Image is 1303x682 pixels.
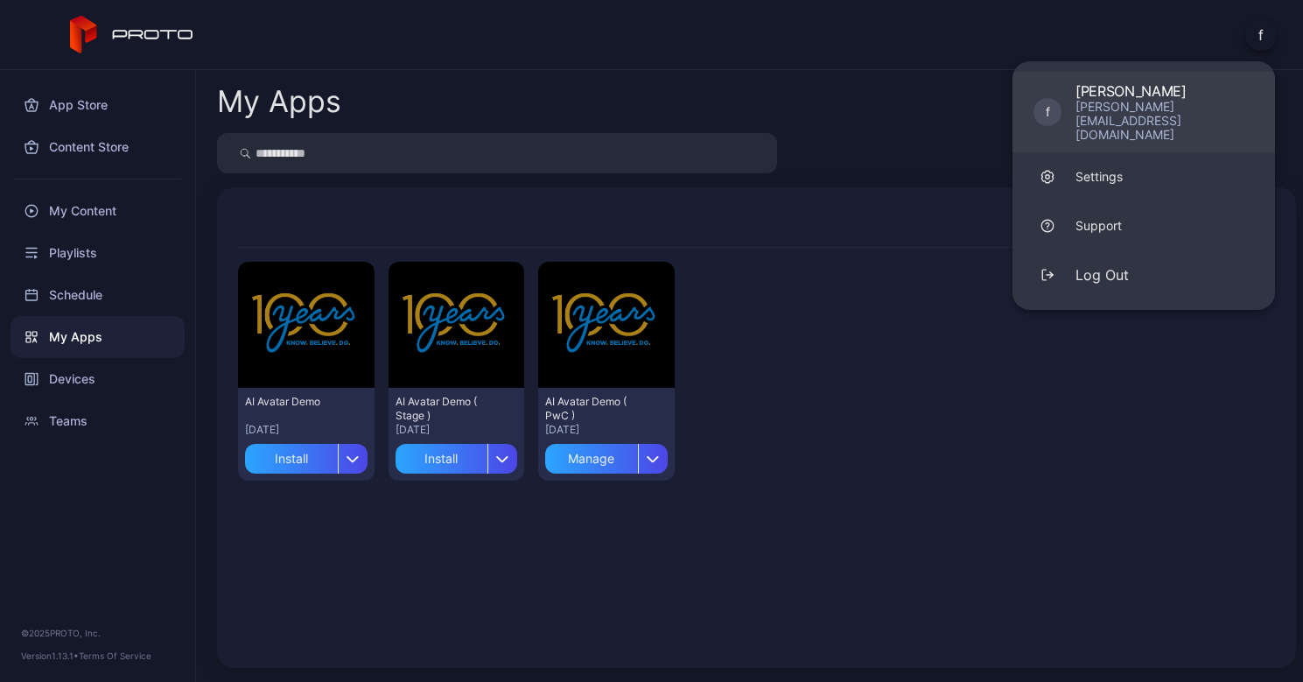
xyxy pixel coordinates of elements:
[245,423,368,437] div: [DATE]
[1075,82,1254,100] div: [PERSON_NAME]
[396,423,518,437] div: [DATE]
[396,395,492,423] div: AI Avatar Demo ( Stage )
[1075,100,1254,142] div: [PERSON_NAME][EMAIL_ADDRESS][DOMAIN_NAME]
[21,650,79,661] span: Version 1.13.1 •
[1012,152,1275,201] a: Settings
[11,126,185,168] a: Content Store
[79,650,151,661] a: Terms Of Service
[11,358,185,400] a: Devices
[1033,98,1061,126] div: f
[11,190,185,232] a: My Content
[217,87,341,116] div: My Apps
[245,395,341,409] div: AI Avatar Demo
[11,84,185,126] a: App Store
[396,444,488,474] div: Install
[545,423,668,437] div: [DATE]
[1075,264,1129,285] div: Log Out
[545,444,638,474] div: Manage
[1075,217,1122,235] div: Support
[1075,168,1123,186] div: Settings
[396,437,518,474] button: Install
[21,626,174,640] div: © 2025 PROTO, Inc.
[11,316,185,358] a: My Apps
[11,400,185,442] a: Teams
[1012,72,1275,152] a: f[PERSON_NAME][PERSON_NAME][EMAIL_ADDRESS][DOMAIN_NAME]
[1245,19,1277,51] button: f
[245,444,338,474] div: Install
[11,232,185,274] a: Playlists
[545,395,641,423] div: AI Avatar Demo ( PwC )
[1012,250,1275,299] button: Log Out
[245,437,368,474] button: Install
[1012,201,1275,250] a: Support
[545,437,668,474] button: Manage
[11,274,185,316] a: Schedule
